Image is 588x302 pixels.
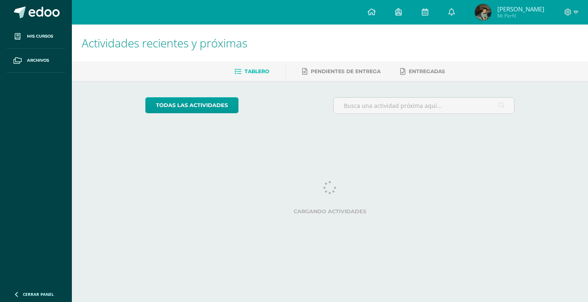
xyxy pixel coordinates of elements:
a: todas las Actividades [145,97,238,113]
input: Busca una actividad próxima aquí... [334,98,514,114]
a: Mis cursos [7,25,65,49]
span: Mis cursos [27,33,53,40]
a: Entregadas [400,65,445,78]
span: Cerrar panel [23,291,54,297]
span: Tablero [245,68,269,74]
span: Mi Perfil [497,12,544,19]
a: Archivos [7,49,65,73]
a: Tablero [234,65,269,78]
span: [PERSON_NAME] [497,5,544,13]
span: Entregadas [409,68,445,74]
img: edeff33ee0c73cf4ecd2f30776e8b92c.png [475,4,491,20]
a: Pendientes de entrega [302,65,381,78]
span: Archivos [27,57,49,64]
label: Cargando actividades [145,208,515,215]
span: Pendientes de entrega [311,68,381,74]
span: Actividades recientes y próximas [82,35,247,51]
